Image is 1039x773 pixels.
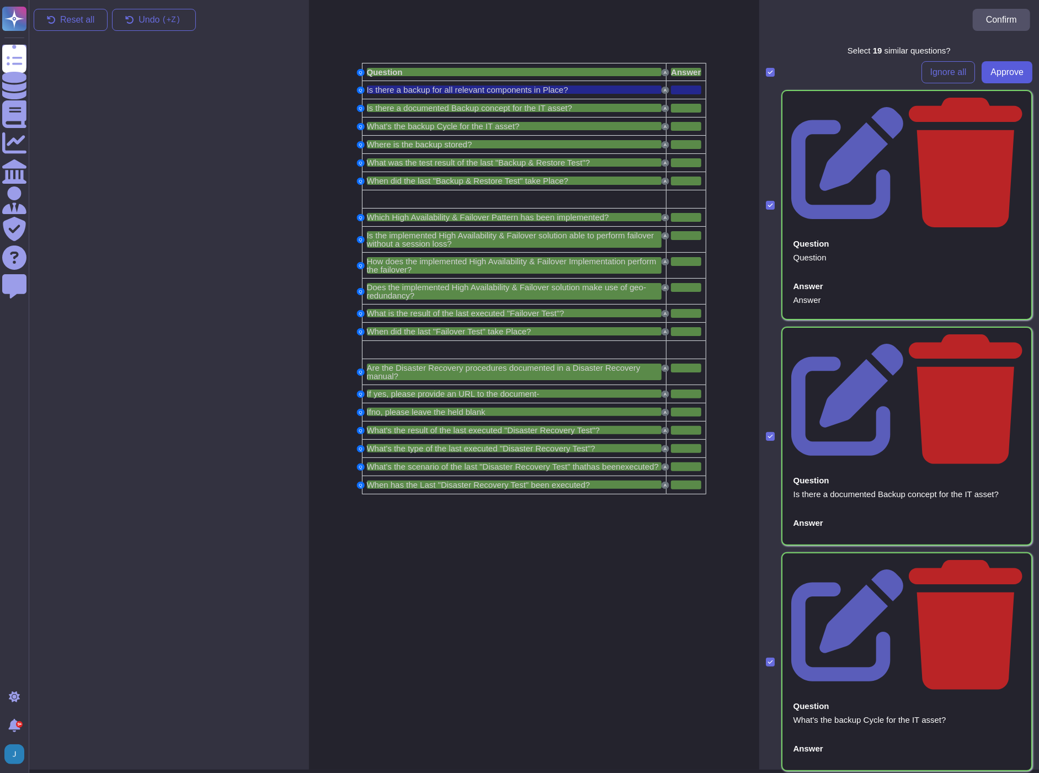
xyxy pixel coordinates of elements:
span: What was the test result of the last "Backup & Restore Test"? [367,158,590,167]
button: Undo(+Z) [112,9,196,31]
button: A [662,87,669,94]
button: A [662,445,669,452]
button: Q [356,409,364,416]
button: A [662,365,669,372]
span: no [371,407,381,417]
b: 19 [873,46,882,55]
button: Q [356,141,364,148]
span: Where is the backup stored? [367,140,472,149]
button: Q [356,427,364,434]
button: A [662,141,669,148]
button: A [662,391,669,398]
span: executed? [621,462,659,471]
span: Is there a backup for all relevant components in Place? [367,85,568,94]
span: When did the last "Failover Test" take Place? [367,327,531,336]
button: Q [356,123,364,130]
span: Approve [990,68,1024,77]
span: Are the Disaster Recovery procedures documented in a Disaster Recovery manual? [367,363,641,381]
button: Q [356,214,364,221]
button: A [662,482,669,489]
span: Reset all [60,15,94,24]
button: Confirm [973,9,1030,31]
button: A [662,178,669,185]
button: Q [356,159,364,167]
span: Question [367,67,403,77]
button: Q [356,310,364,317]
div: Answer [793,295,1021,306]
span: When has the Last "Disaster Recovery Test" been executed? [367,480,590,489]
button: Q [356,288,364,295]
span: Which High Availability & Failover Pattern has been implemented? [367,212,609,222]
button: A [662,409,669,416]
button: Reset all [34,9,108,31]
button: A [662,427,669,434]
button: A [662,463,669,471]
span: Answer [671,67,701,77]
button: A [662,69,669,76]
button: Q [356,391,364,398]
div: 9+ [16,721,23,728]
button: Q [356,236,364,243]
button: A [662,214,669,221]
div: Answer [793,519,823,527]
span: Confirm [986,15,1017,24]
span: Is the implemented High Availability & Failover solution able to perform failover without a sessi... [367,231,654,248]
div: What's the backup Cycle for the IT asset? [793,715,1021,726]
span: When did the last "Backup & Restore Test" take Place? [367,176,569,185]
button: Q [356,262,364,269]
button: Q [356,463,364,471]
span: What's the backup Cycle for the IT asset? [367,121,520,131]
button: Q [356,69,364,76]
div: Question [793,702,829,710]
div: Question [793,239,829,248]
button: Q [356,178,364,185]
img: user [4,744,24,764]
button: Q [356,87,364,94]
button: A [662,310,669,317]
div: Answer [793,282,823,290]
button: Q [356,482,364,489]
kbd: ( +Z) [160,16,183,24]
button: A [662,123,669,130]
button: Q [356,105,364,112]
button: A [662,258,669,265]
button: user [2,742,32,766]
span: If [367,407,371,417]
div: Question [793,476,829,484]
button: Q [356,328,364,335]
span: has been [587,462,621,471]
div: Is there a documented Backup concept for the IT asset? [793,489,1021,500]
button: A [662,159,669,167]
span: Does the implemented High Availability & Failover solution make use of geo-redundancy? [367,282,647,300]
button: Q [356,445,364,452]
div: Question [793,252,1021,263]
button: Approve [982,61,1032,83]
button: A [662,284,669,291]
span: What's the scenario of the last "Disaster Recovery Test" that [367,462,587,471]
span: How does the implemented High Availability & Failover Implementation perform the failover? [367,257,657,274]
span: What's the result of the last executed "Disaster Recovery Test"? [367,425,600,435]
span: Undo [138,15,183,24]
div: Select similar question s ? [848,46,951,55]
span: , please leave the held blank [381,407,486,417]
span: Ignore all [930,68,967,77]
button: A [662,328,669,335]
div: Answer [793,744,823,753]
span: What is the result of the last executed "Failover Test"? [367,308,564,318]
button: A [662,232,669,239]
button: Q [356,369,364,376]
button: Ignore all [921,61,976,83]
span: If yes, please provide an URL to the document- [367,389,540,398]
span: Is there a documented Backup concept for the IT asset? [367,103,572,113]
button: A [662,105,669,112]
span: What's the type of the last executed "Disaster Recovery Test"? [367,444,595,453]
